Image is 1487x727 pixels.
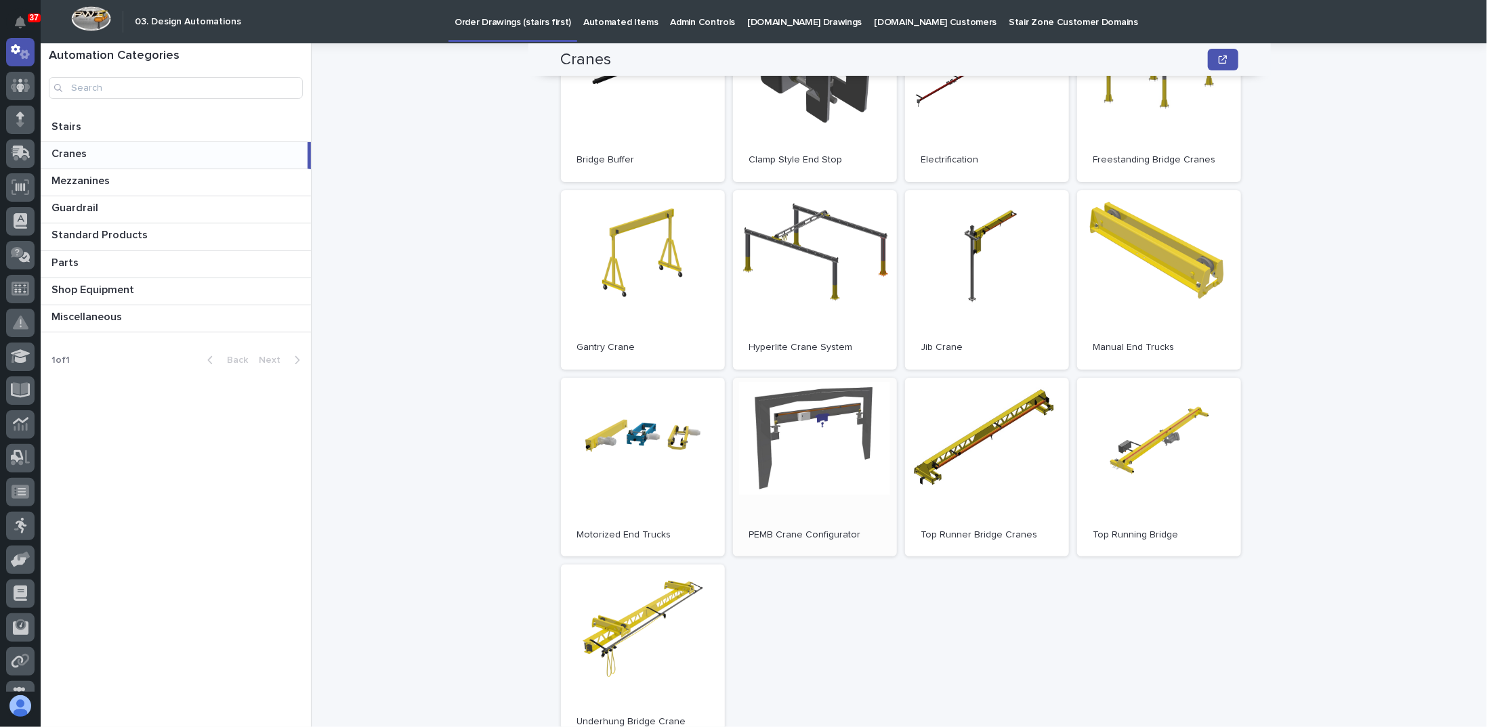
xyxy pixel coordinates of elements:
[921,342,1053,353] p: Jib Crane
[905,190,1069,370] a: Jib Crane
[577,154,709,166] p: Bridge Buffer
[41,142,311,169] a: CranesCranes
[49,49,303,64] h1: Automation Categories
[30,13,39,22] p: 37
[41,251,311,278] a: PartsParts
[733,190,897,370] a: Hyperlite Crane System
[49,77,303,99] input: Search
[1093,342,1225,353] p: Manual End Trucks
[6,692,35,720] button: users-avatar
[921,529,1053,541] p: Top Runner Bridge Cranes
[259,355,289,365] span: Next
[41,344,81,377] p: 1 of 1
[1077,190,1241,370] a: Manual End Trucks
[41,278,311,305] a: Shop EquipmentShop Equipment
[51,254,81,269] p: Parts
[733,3,897,182] a: Clamp Style End Stop
[41,305,311,332] a: MiscellaneousMiscellaneous
[749,529,881,541] p: PEMB Crane Configurator
[71,6,111,31] img: Workspace Logo
[1077,378,1241,557] a: Top Running Bridge
[6,8,35,37] button: Notifications
[41,223,311,250] a: Standard ProductsStandard Products
[51,118,84,133] p: Stairs
[733,378,897,557] a: PEMB Crane Configurator
[51,226,150,242] p: Standard Products
[577,529,709,541] p: Motorized End Trucks
[51,199,101,215] p: Guardrail
[1093,529,1225,541] p: Top Running Bridge
[561,50,612,70] h2: Cranes
[749,342,881,353] p: Hyperlite Crane System
[41,115,311,142] a: StairsStairs
[1077,3,1241,182] a: Freestanding Bridge Cranes
[51,308,125,324] p: Miscellaneous
[561,378,725,557] a: Motorized End Trucks
[51,145,89,160] p: Cranes
[135,16,241,28] h2: 03. Design Automations
[577,342,709,353] p: Gantry Crane
[41,169,311,196] a: MezzaninesMezzanines
[921,154,1053,166] p: Electrification
[561,3,725,182] a: Bridge Buffer
[253,354,311,366] button: Next
[561,190,725,370] a: Gantry Crane
[1093,154,1225,166] p: Freestanding Bridge Cranes
[905,378,1069,557] a: Top Runner Bridge Cranes
[196,354,253,366] button: Back
[219,355,248,365] span: Back
[905,3,1069,182] a: Electrification
[17,16,35,38] div: Notifications37
[51,281,137,296] p: Shop Equipment
[51,172,112,188] p: Mezzanines
[749,154,881,166] p: Clamp Style End Stop
[41,196,311,223] a: GuardrailGuardrail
